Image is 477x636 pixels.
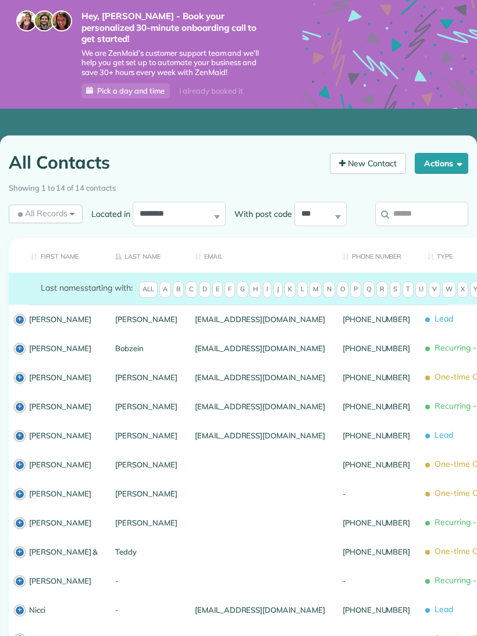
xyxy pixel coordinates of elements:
[337,281,348,298] span: O
[199,281,211,298] span: D
[334,537,419,566] div: [PHONE_NUMBER]
[29,489,98,498] a: [PERSON_NAME]
[237,281,248,298] span: G
[457,281,468,298] span: X
[29,373,98,381] a: [PERSON_NAME]
[334,566,419,595] div: -
[115,548,177,556] a: Teddy
[41,282,133,294] label: starting with:
[330,153,407,174] a: New Contact
[186,363,334,392] div: [EMAIL_ADDRESS][DOMAIN_NAME]
[51,10,72,31] img: michelle-19f622bdf1676172e81f8f8fba1fb50e276960ebfe0243fe18214015130c80e4.jpg
[81,83,170,98] a: Pick a day and time
[334,392,419,421] div: [PHONE_NUMBER]
[376,281,388,298] span: R
[9,153,321,172] h1: All Contacts
[172,84,250,98] div: I already booked it
[323,281,335,298] span: N
[442,281,456,298] span: W
[139,281,158,298] span: All
[186,392,334,421] div: [EMAIL_ADDRESS][DOMAIN_NAME]
[41,283,84,293] span: Last names
[16,208,67,219] span: All Records
[115,431,177,440] a: [PERSON_NAME]
[29,431,98,440] a: [PERSON_NAME]
[115,315,177,323] a: [PERSON_NAME]
[334,238,419,273] th: Phone number: activate to sort column ascending
[29,606,98,614] a: Nicci
[9,178,468,194] div: Showing 1 to 14 of 14 contacts
[186,595,334,624] div: [EMAIL_ADDRESS][DOMAIN_NAME]
[415,153,468,174] button: Actions
[16,10,37,31] img: maria-72a9807cf96188c08ef61303f053569d2e2a8a1cde33d635c8a3ac13582a053d.jpg
[97,86,165,95] span: Pick a day and time
[226,208,294,220] label: With post code
[225,281,235,298] span: F
[115,344,177,352] a: Bobzein
[29,402,98,410] a: [PERSON_NAME]
[29,548,98,556] a: [PERSON_NAME] &
[334,305,419,334] div: [PHONE_NUMBER]
[115,519,177,527] a: [PERSON_NAME]
[334,363,419,392] div: [PHONE_NUMBER]
[429,281,440,298] span: V
[115,577,177,585] a: -
[212,281,223,298] span: E
[390,281,401,298] span: S
[9,238,106,273] th: First Name: activate to sort column ascending
[186,334,334,363] div: [EMAIL_ADDRESS][DOMAIN_NAME]
[334,334,419,363] div: [PHONE_NUMBER]
[29,344,98,352] a: [PERSON_NAME]
[34,10,55,31] img: jorge-587dff0eeaa6aab1f244e6dc62b8924c3b6ad411094392a53c71c6c4a576187d.jpg
[334,450,419,479] div: [PHONE_NUMBER]
[415,281,427,298] span: U
[29,460,98,469] a: [PERSON_NAME]
[159,281,171,298] span: A
[29,519,98,527] a: [PERSON_NAME]
[186,238,334,273] th: Email: activate to sort column ascending
[334,479,419,508] div: -
[273,281,283,298] span: J
[29,577,98,585] a: [PERSON_NAME]
[81,48,268,78] span: We are ZenMaid’s customer support team and we’ll help you get set up to automate your business an...
[309,281,322,298] span: M
[403,281,414,298] span: T
[173,281,184,298] span: B
[334,595,419,624] div: [PHONE_NUMBER]
[334,508,419,537] div: [PHONE_NUMBER]
[115,373,177,381] a: [PERSON_NAME]
[106,238,186,273] th: Last Name: activate to sort column descending
[81,10,268,45] strong: Hey, [PERSON_NAME] - Book your personalized 30-minute onboarding call to get started!
[263,281,272,298] span: I
[115,402,177,410] a: [PERSON_NAME]
[115,606,177,614] a: -
[115,460,177,469] a: [PERSON_NAME]
[363,281,375,298] span: Q
[186,281,197,298] span: C
[284,281,296,298] span: K
[186,421,334,450] div: [EMAIL_ADDRESS][DOMAIN_NAME]
[334,421,419,450] div: [PHONE_NUMBER]
[250,281,261,298] span: H
[29,315,98,323] a: [PERSON_NAME]
[350,281,361,298] span: P
[115,489,177,498] a: [PERSON_NAME]
[83,208,133,220] label: Located in
[186,305,334,334] div: [EMAIL_ADDRESS][DOMAIN_NAME]
[297,281,308,298] span: L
